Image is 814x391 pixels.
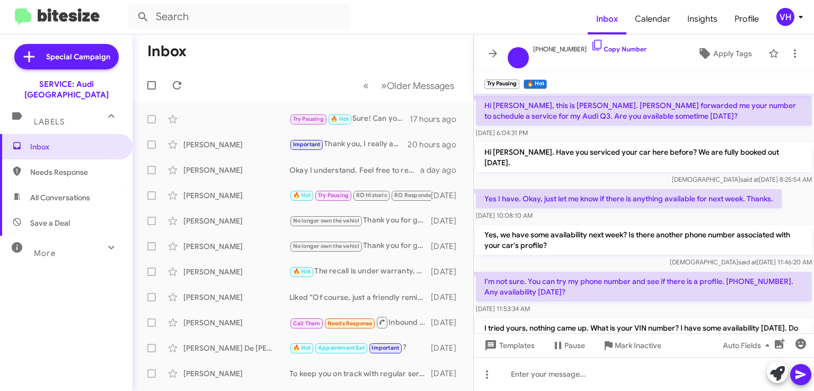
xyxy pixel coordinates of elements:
div: [PERSON_NAME] [183,241,289,252]
span: Important [371,344,399,351]
div: [DATE] [431,241,465,252]
span: 🔥 Hot [331,115,349,122]
button: VH [767,8,802,26]
div: To keep you on track with regular service maintenance on your vehicle, we recommend from 1 year o... [289,368,431,379]
div: Thank you, I really appreciate your time and feedback! [289,138,408,150]
span: [DATE] 6:04:31 PM [476,129,528,137]
span: Needs Response [328,320,373,327]
div: Liked “Of course, just a friendly reminder. Let me know if I can help in the future.” [289,292,431,303]
span: Templates [482,336,535,355]
span: Important [293,141,321,148]
p: Hi [PERSON_NAME]. Have you serviced your car here before? We are fully booked out [DATE]. [476,143,812,172]
h1: Inbox [147,43,187,60]
div: [PERSON_NAME] [183,368,289,379]
input: Search [128,4,351,30]
div: [DATE] [431,266,465,277]
div: [DATE] [431,368,465,379]
button: Templates [474,336,543,355]
div: [PERSON_NAME] [183,216,289,226]
a: Insights [679,4,726,34]
span: Inbox [30,141,120,152]
a: Inbox [588,4,626,34]
span: « [363,79,369,92]
div: 17 hours ago [410,114,465,125]
span: Pause [564,336,585,355]
div: Sure! Can you please provide your current mileage or an estimate of it so I can look up some opti... [289,113,410,125]
a: Special Campaign [14,44,119,69]
span: 🔥 Hot [293,192,311,199]
div: [DATE] [431,343,465,353]
a: Copy Number [591,45,647,53]
p: I'm not sure. You can try my phone number and see if there is a profile. [PHONE_NUMBER]. Any avai... [476,272,812,301]
p: Yes, we have some availability next week? Is there another phone number associated with your car'... [476,225,812,255]
span: Try Pausing [293,115,324,122]
button: Auto Fields [714,336,782,355]
p: Hi [PERSON_NAME], this is [PERSON_NAME]. [PERSON_NAME] forwarded me your number to schedule a ser... [476,96,812,126]
div: [PERSON_NAME] [183,317,289,328]
span: Labels [34,117,65,127]
span: Appointment Set [318,344,365,351]
div: [PERSON_NAME] [183,190,289,201]
span: [DATE] 10:08:10 AM [476,211,533,219]
div: Okay I understand. Feel free to reach out if I can help in the future!👍 [289,165,420,175]
span: [PHONE_NUMBER] [533,39,647,55]
div: Inbound Call [289,316,431,329]
small: Try Pausing [484,79,519,89]
div: [PERSON_NAME] [183,165,289,175]
p: I tried yours, nothing came up. What is your VIN number? I have some availability [DATE]. Do you ... [476,318,812,348]
div: [PERSON_NAME] [183,139,289,150]
div: [DATE] [431,317,465,328]
small: 🔥 Hot [524,79,546,89]
span: [DEMOGRAPHIC_DATA] [DATE] 11:46:20 AM [670,258,812,266]
span: said at [740,175,759,183]
span: More [34,248,56,258]
div: [PERSON_NAME] [183,266,289,277]
a: Calendar [626,4,679,34]
div: [DATE] [431,190,465,201]
div: First, can you provide your current mileage or an estimate of it so I can look at the options for... [289,189,431,201]
span: 🔥 Hot [293,344,311,351]
div: a day ago [420,165,465,175]
span: [DATE] 11:53:34 AM [476,305,530,313]
span: Special Campaign [46,51,110,62]
span: RO Historic [356,192,387,199]
span: [DEMOGRAPHIC_DATA] [DATE] 8:25:54 AM [672,175,812,183]
span: Save a Deal [30,218,70,228]
span: Needs Response [30,167,120,177]
span: RO Responded Historic [394,192,458,199]
div: ? [289,342,431,354]
span: Older Messages [387,80,454,92]
a: Profile [726,4,767,34]
p: Yes I have. Okay, just let me know if there is anything available for next week. Thanks. [476,189,782,208]
div: [PERSON_NAME] [183,292,289,303]
span: Try Pausing [318,192,349,199]
button: Next [375,75,461,96]
span: Auto Fields [723,336,774,355]
nav: Page navigation example [357,75,461,96]
div: VH [776,8,794,26]
button: Mark Inactive [594,336,670,355]
span: Call Them [293,320,321,327]
div: [PERSON_NAME] De [PERSON_NAME] [183,343,289,353]
div: [DATE] [431,216,465,226]
div: Thank you for getting back to me. I will update my records. [289,240,431,252]
div: 20 hours ago [408,139,465,150]
span: Mark Inactive [615,336,661,355]
button: Apply Tags [685,44,763,63]
button: Pause [543,336,594,355]
span: » [381,79,387,92]
div: Thank you for getting back to me. I will update my records. [289,215,431,227]
span: said at [738,258,757,266]
span: All Conversations [30,192,90,203]
div: The recall is under warranty, but the service does cost. Can you please provide your current mile... [289,265,431,278]
div: [DATE] [431,292,465,303]
button: Previous [357,75,375,96]
span: No longer own the vehicl [293,217,360,224]
span: No longer own the vehicl [293,243,360,250]
span: Apply Tags [713,44,752,63]
span: 🔥 Hot [293,268,311,275]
